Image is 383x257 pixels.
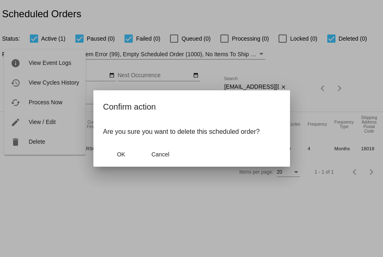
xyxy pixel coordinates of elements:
span: OK [117,151,125,158]
p: Are you sure you want to delete this scheduled order? [103,128,280,135]
span: Cancel [152,151,170,158]
button: Close dialog [103,147,139,162]
button: Close dialog [143,147,179,162]
h2: Confirm action [103,100,280,113]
